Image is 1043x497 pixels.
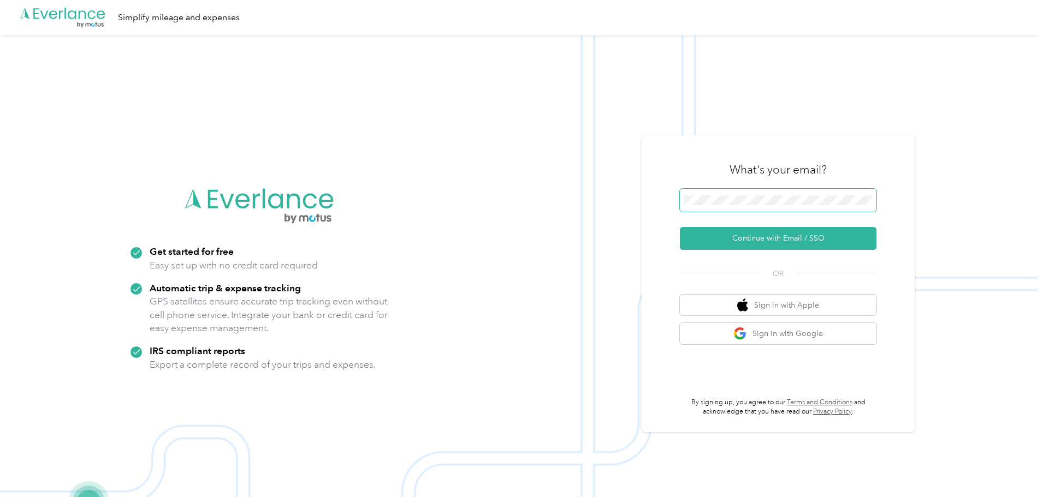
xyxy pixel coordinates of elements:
[150,245,234,257] strong: Get started for free
[759,268,797,279] span: OR
[150,282,301,294] strong: Automatic trip & expense tracking
[813,408,852,416] a: Privacy Policy
[737,298,748,312] img: apple logo
[150,358,376,372] p: Export a complete record of your trips and expenses.
[680,398,876,417] p: By signing up, you agree to our and acknowledge that you have read our .
[680,295,876,316] button: apple logoSign in with Apple
[150,345,245,356] strong: IRS compliant reports
[680,323,876,344] button: google logoSign in with Google
[150,259,318,272] p: Easy set up with no credit card required
[733,327,747,340] img: google logo
[118,11,240,25] div: Simplify mileage and expenses
[787,398,852,406] a: Terms and Conditions
[730,162,827,177] h3: What's your email?
[150,295,388,335] p: GPS satellites ensure accurate trip tracking even without cell phone service. Integrate your bank...
[680,227,876,250] button: Continue with Email / SSO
